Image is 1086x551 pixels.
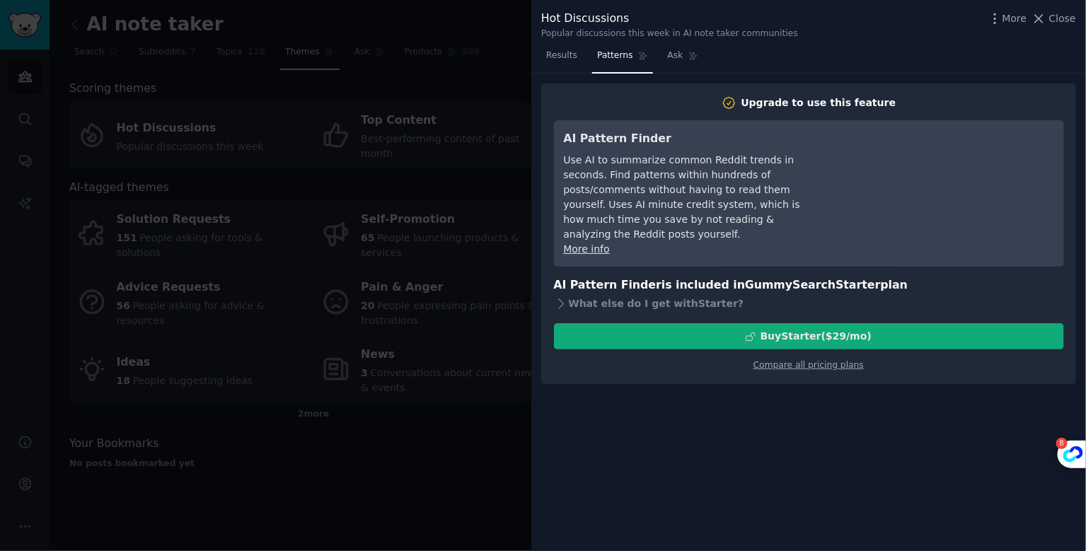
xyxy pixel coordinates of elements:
span: GummySearch Starter [745,278,880,291]
h3: AI Pattern Finder is included in plan [554,277,1064,294]
span: Patterns [597,50,632,62]
iframe: YouTube video player [842,130,1054,236]
a: Compare all pricing plans [753,360,864,370]
a: Results [541,45,582,74]
div: Buy Starter ($ 29 /mo ) [761,329,872,344]
span: Ask [668,50,683,62]
span: Close [1049,11,1076,26]
a: More info [564,243,610,255]
span: More [1003,11,1027,26]
h3: AI Pattern Finder [564,130,822,148]
div: Hot Discussions [541,10,798,28]
a: Patterns [592,45,652,74]
span: Results [546,50,577,62]
button: More [988,11,1027,26]
a: Ask [663,45,703,74]
button: BuyStarter($29/mo) [554,323,1064,349]
div: What else do I get with Starter ? [554,294,1064,313]
div: Use AI to summarize common Reddit trends in seconds. Find patterns within hundreds of posts/comme... [564,153,822,242]
div: Popular discussions this week in AI note taker communities [541,28,798,40]
button: Close [1032,11,1076,26]
div: Upgrade to use this feature [741,95,896,110]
